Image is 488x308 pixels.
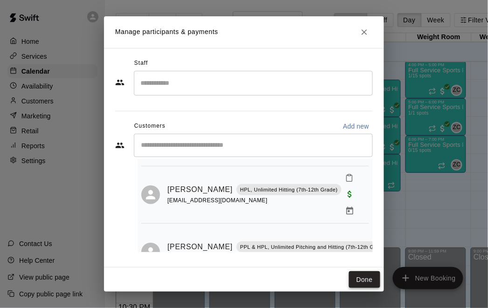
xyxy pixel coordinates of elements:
div: Search staff [134,71,373,96]
a: [PERSON_NAME] [167,184,233,196]
button: Add new [339,119,373,134]
svg: Staff [115,78,125,87]
span: [EMAIL_ADDRESS][DOMAIN_NAME] [167,197,268,204]
button: Done [349,271,380,288]
div: JT Ritchie [141,243,160,261]
button: Close [356,24,373,41]
a: [PERSON_NAME] [167,241,233,253]
div: Alex Elmadolar [141,185,160,204]
button: Manage bookings & payment [342,203,358,219]
svg: Customers [115,141,125,150]
span: Waived payment [342,190,358,198]
p: HPL, Unlimited Hitting (7th-12th Grade) [240,186,338,194]
div: Start typing to search customers... [134,134,373,157]
button: Mark attendance [342,170,357,186]
span: Staff [134,56,148,71]
p: Manage participants & payments [115,27,218,37]
p: Add new [343,122,369,131]
p: PPL & HPL, Unlimited Pitching and Hitting (7th-12th Grade) [240,243,387,251]
span: Customers [134,119,166,134]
